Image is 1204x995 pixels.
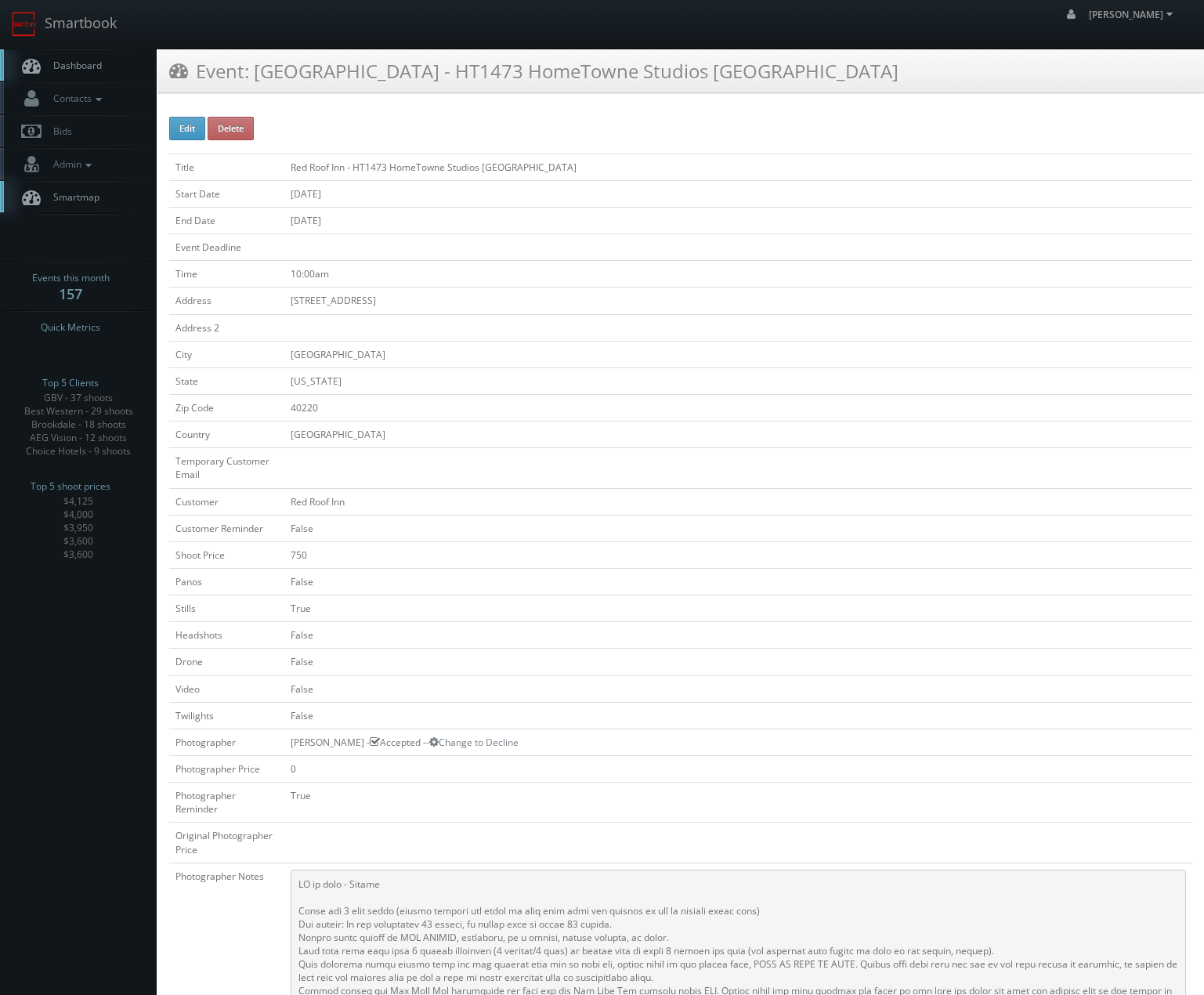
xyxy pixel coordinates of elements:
[284,488,1192,515] td: Red Roof Inn
[284,422,1192,448] td: [GEOGRAPHIC_DATA]
[169,57,898,85] h3: Event: [GEOGRAPHIC_DATA] - HT1473 HomeTowne Studios [GEOGRAPHIC_DATA]
[169,622,284,649] td: Headshots
[169,448,284,488] td: Temporary Customer Email
[169,755,284,782] td: Photographer Price
[31,479,110,494] span: Top 5 shoot prices
[284,288,1192,314] td: [STREET_ADDRESS]
[59,284,82,303] strong: 157
[284,622,1192,649] td: False
[169,823,284,863] td: Original Photographer Price
[45,59,102,72] span: Dashboard
[45,190,99,204] span: Smartmap
[169,488,284,515] td: Customer
[41,320,100,335] span: Quick Metrics
[429,736,519,749] a: Change to Decline
[169,341,284,367] td: City
[169,568,284,595] td: Panos
[284,341,1192,367] td: [GEOGRAPHIC_DATA]
[169,180,284,207] td: Start Date
[169,288,284,314] td: Address
[169,367,284,394] td: State
[12,12,37,37] img: smartbook-logo.png
[284,367,1192,394] td: [US_STATE]
[169,675,284,702] td: Video
[32,270,110,286] span: Events this month
[169,783,284,823] td: Photographer Reminder
[169,261,284,288] td: Time
[169,702,284,729] td: Twilights
[284,180,1192,207] td: [DATE]
[169,314,284,341] td: Address 2
[284,729,1192,755] td: [PERSON_NAME] - Accepted --
[169,154,284,180] td: Title
[45,157,96,171] span: Admin
[284,702,1192,729] td: False
[169,595,284,622] td: Stills
[42,375,99,391] span: Top 5 Clients
[284,783,1192,823] td: True
[284,261,1192,288] td: 10:00am
[169,234,284,261] td: Event Deadline
[45,92,106,105] span: Contacts
[169,422,284,448] td: Country
[169,515,284,541] td: Customer Reminder
[284,568,1192,595] td: False
[284,207,1192,233] td: [DATE]
[284,755,1192,782] td: 0
[169,541,284,568] td: Shoot Price
[284,649,1192,675] td: False
[169,394,284,421] td: Zip Code
[284,541,1192,568] td: 750
[284,595,1192,622] td: True
[208,117,254,140] button: Delete
[284,394,1192,421] td: 40220
[169,729,284,755] td: Photographer
[45,125,72,138] span: Bids
[1089,8,1177,21] span: [PERSON_NAME]
[169,117,205,140] button: Edit
[169,649,284,675] td: Drone
[284,515,1192,541] td: False
[284,675,1192,702] td: False
[169,207,284,233] td: End Date
[284,154,1192,180] td: Red Roof Inn - HT1473 HomeTowne Studios [GEOGRAPHIC_DATA]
